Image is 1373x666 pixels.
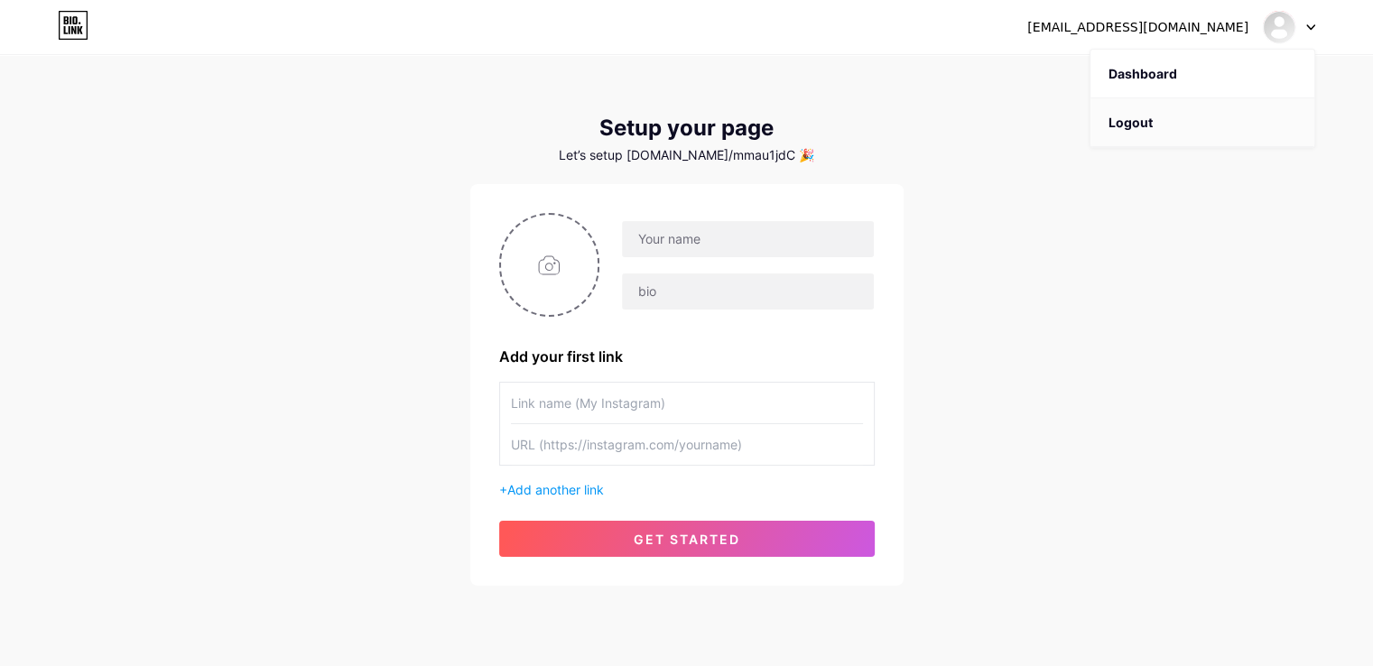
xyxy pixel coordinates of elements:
div: [EMAIL_ADDRESS][DOMAIN_NAME] [1027,18,1248,37]
a: Dashboard [1090,50,1314,98]
input: bio [622,273,873,310]
input: URL (https://instagram.com/yourname) [511,424,863,465]
input: Your name [622,221,873,257]
div: Setup your page [470,116,904,141]
span: get started [634,532,740,547]
button: get started [499,521,875,557]
div: Add your first link [499,346,875,367]
div: Let’s setup [DOMAIN_NAME]/mmau1jdC 🎉 [470,148,904,162]
li: Logout [1090,98,1314,147]
div: + [499,480,875,499]
span: Add another link [507,482,604,497]
img: M.M A [1262,10,1296,44]
input: Link name (My Instagram) [511,383,863,423]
